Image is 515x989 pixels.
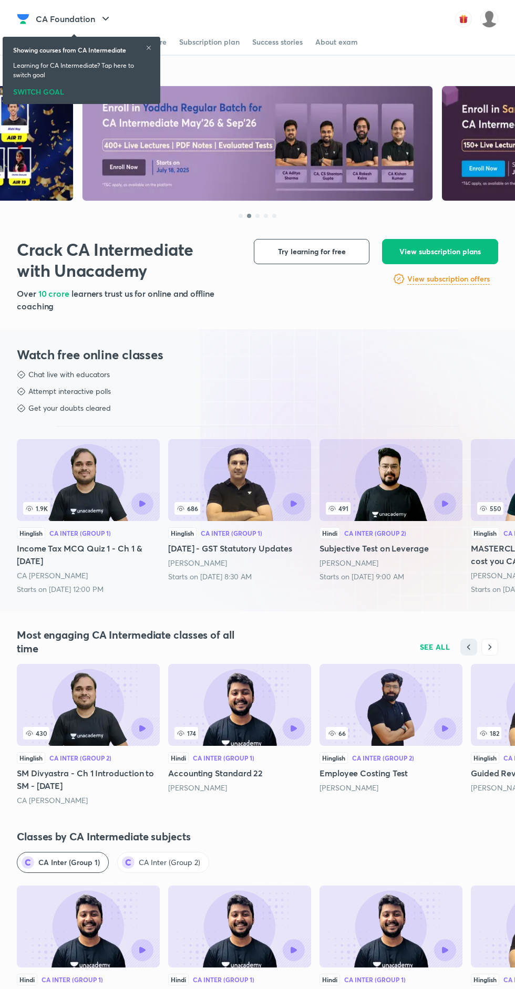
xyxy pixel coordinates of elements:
[315,439,467,595] a: Subjective Test on Leverage
[17,752,45,764] div: Hinglish
[320,542,462,555] h5: Subjective Test on Leverage
[320,558,378,568] a: [PERSON_NAME]
[174,727,198,740] span: 174
[168,571,311,582] div: Starts on Jul 28, 8:30 AM
[168,752,189,764] div: Hindi
[17,288,38,299] span: Over
[344,530,406,536] div: CA Inter (Group 2)
[17,830,498,844] h4: Classes by CA Intermediate subjects
[17,527,45,539] div: Hinglish
[193,976,254,983] div: CA Inter (Group 1)
[168,783,227,793] a: [PERSON_NAME]
[320,767,462,779] h5: Employee Costing Test
[471,752,499,764] div: Hinglish
[477,727,501,740] span: 182
[164,439,315,595] a: Sept 25 - GST Statutory Updates
[315,29,358,55] a: About exam
[352,755,414,761] div: CA Inter (Group 2)
[407,273,490,285] a: View subscription offers
[23,727,49,740] span: 430
[42,976,103,983] div: CA Inter (Group 1)
[382,239,498,264] button: View subscription plans
[28,403,111,413] p: Get your doubts cleared
[179,29,240,55] a: Subscription plan
[344,976,406,983] div: CA Inter (Group 1)
[38,288,71,299] span: 10 crore
[414,639,457,655] button: SEE ALL
[471,527,499,539] div: Hinglish
[49,530,111,536] div: CA Inter (Group 1)
[117,852,209,873] div: CA Inter (Group 2)
[420,643,450,651] span: SEE ALL
[13,45,126,55] h6: Showing courses from CA Intermediate
[315,37,358,47] div: About exam
[17,542,160,567] h5: Income Tax MCQ Quiz 1 - Ch 1 & [DATE]
[38,857,100,868] span: CA Inter (Group 1)
[193,755,254,761] div: CA Inter (Group 1)
[17,974,37,985] div: Hindi
[471,974,499,985] div: Hinglish
[17,346,498,363] h3: Watch free online classes
[320,558,462,568] div: Aditya Sharma
[17,570,160,581] div: CA Kishan Kumar
[49,755,111,761] div: CA Inter (Group 2)
[139,857,200,868] span: CA Inter (Group 2)
[455,11,472,27] img: avatar
[174,502,200,515] span: 686
[17,570,88,580] a: CA [PERSON_NAME]
[252,29,303,55] a: Success stories
[17,288,214,311] span: learners trust us for online and offline coaching
[17,239,215,281] h1: Crack CA Intermediate with Unacademy
[17,13,29,25] img: Company Logo
[168,783,311,793] div: Nakul Katheria
[168,558,227,568] a: [PERSON_NAME]
[320,664,462,796] div: Employee Costing Test
[320,752,348,764] div: Hinglish
[407,274,490,285] h6: View subscription offers
[278,246,346,257] span: Try learning for free
[13,84,150,96] div: SWITCH GOAL
[17,795,88,805] a: CA [PERSON_NAME]
[28,386,111,397] p: Attempt interactive polls
[326,727,348,740] span: 66
[320,974,340,985] div: Hindi
[168,664,311,796] div: Accounting Standard 22
[326,502,351,515] span: 491
[179,37,240,47] div: Subscription plan
[29,8,118,29] button: CA Foundation
[201,530,262,536] div: CA Inter (Group 1)
[252,37,303,47] div: Success stories
[320,527,340,539] div: Hindi
[17,767,160,792] h5: SM Divyastra - Ch 1 Introduction to SM - [DATE]
[168,542,311,555] h5: [DATE] - GST Statutory Updates
[23,502,50,515] span: 1.9K
[17,852,109,873] div: CA Inter (Group 1)
[320,783,378,793] a: [PERSON_NAME]
[477,502,503,515] span: 550
[17,584,160,595] div: Starts on Aug 3, 12:00 PM
[168,767,311,779] h5: Accounting Standard 22
[28,369,110,380] p: Chat live with educators
[320,571,462,582] div: Starts on Jul 27, 9:00 AM
[168,974,189,985] div: Hindi
[168,558,311,568] div: Arvind Tuli
[480,10,498,28] img: sachin Mulik
[320,783,462,793] div: Rahul Panchal
[168,527,197,539] div: Hinglish
[17,664,160,809] div: SM Divyastra - Ch 1 Introduction to SM - Jan 26
[17,628,257,655] h4: Most engaging CA Intermediate classes of all time
[13,61,150,80] p: Learning for CA Intermediate? Tap here to switch goal
[254,239,369,264] button: Try learning for free
[17,795,160,806] div: CA Kishan Kumar
[399,246,481,257] span: View subscription plans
